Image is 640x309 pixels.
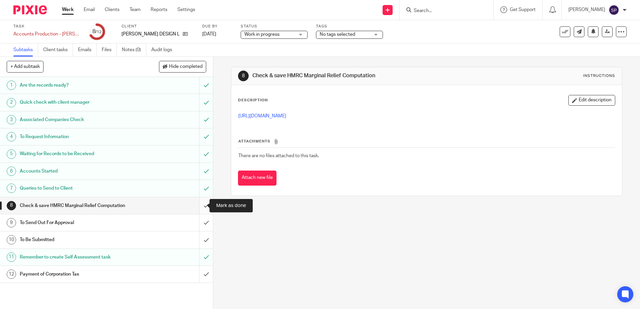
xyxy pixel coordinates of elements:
[13,43,38,57] a: Subtasks
[20,115,135,125] h1: Associated Companies Check
[62,6,74,13] a: Work
[130,6,141,13] a: Team
[159,61,206,72] button: Hide completed
[413,8,473,14] input: Search
[95,30,101,34] small: /12
[7,252,16,262] div: 11
[13,31,80,37] div: Accounts Production - Sarah
[202,32,216,36] span: [DATE]
[238,114,286,118] a: [URL][DOMAIN_NAME]
[244,32,279,37] span: Work in progress
[7,184,16,193] div: 7
[20,132,135,142] h1: To Request Information
[7,98,16,107] div: 2
[20,80,135,90] h1: Are the records ready?
[238,171,276,186] button: Attach new file
[238,98,268,103] p: Description
[7,167,16,176] div: 6
[43,43,73,57] a: Client tasks
[7,115,16,124] div: 3
[78,43,97,57] a: Emails
[20,252,135,262] h1: Remember to create Self Assessment task
[7,218,16,227] div: 9
[238,153,319,158] span: There are no files attached to this task.
[20,97,135,107] h1: Quick check with client manager
[20,201,135,211] h1: Check & save HMRC Marginal Relief Computation
[20,269,135,279] h1: Payment of Corporation Tax
[316,24,383,29] label: Tags
[510,7,536,12] span: Get Support
[7,132,16,141] div: 4
[7,149,16,159] div: 5
[151,43,177,57] a: Audit logs
[320,32,355,37] span: No tags selected
[7,235,16,244] div: 10
[13,31,80,37] div: Accounts Production - [PERSON_NAME]
[20,166,135,176] h1: Accounts Started
[20,149,135,159] h1: Waiting for Records to be Received
[568,6,605,13] p: [PERSON_NAME]
[122,31,179,37] p: [PERSON_NAME] DESIGN LTD
[20,183,135,193] h1: Queries to Send to Client
[151,6,167,13] a: Reports
[102,43,117,57] a: Files
[583,73,615,79] div: Instructions
[7,61,44,72] button: + Add subtask
[84,6,95,13] a: Email
[169,64,203,70] span: Hide completed
[13,5,47,14] img: Pixie
[238,71,249,81] div: 8
[7,201,16,210] div: 8
[122,43,146,57] a: Notes (0)
[20,235,135,245] h1: To Be Submitted
[20,218,135,228] h1: To Send Out For Approval
[122,24,194,29] label: Client
[13,24,80,29] label: Task
[252,72,441,79] h1: Check & save HMRC Marginal Relief Computation
[7,270,16,279] div: 12
[241,24,308,29] label: Status
[177,6,195,13] a: Settings
[92,28,101,35] div: 8
[238,139,270,143] span: Attachments
[7,81,16,90] div: 1
[568,95,615,106] button: Edit description
[609,5,619,15] img: svg%3E
[105,6,119,13] a: Clients
[202,24,232,29] label: Due by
